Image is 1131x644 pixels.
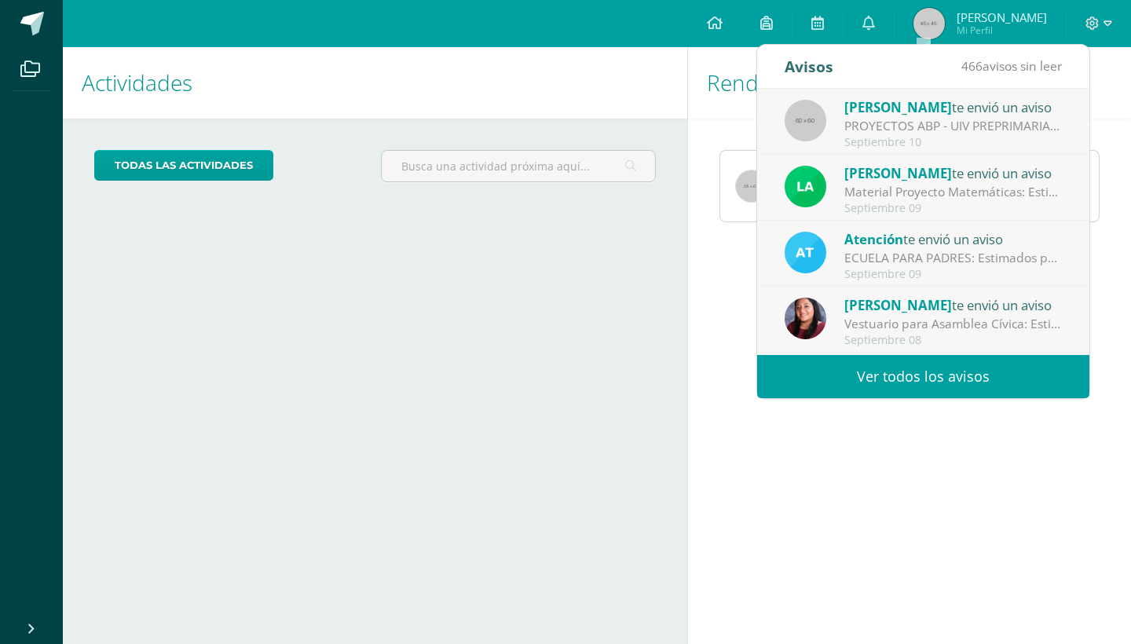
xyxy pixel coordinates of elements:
h1: Rendimiento de mis hijos [707,47,1112,119]
div: Avisos [785,45,833,88]
span: Mi Perfil [957,24,1047,37]
div: te envió un aviso [844,163,1063,183]
img: 65x65 [736,170,767,202]
span: Atención [844,230,903,248]
img: 45x45 [913,8,945,39]
input: Busca una actividad próxima aquí... [382,151,654,181]
div: te envió un aviso [844,229,1063,249]
div: Septiembre 10 [844,136,1063,149]
div: Septiembre 09 [844,202,1063,215]
img: 60x60 [785,100,826,141]
span: [PERSON_NAME] [957,9,1047,25]
img: 9fc725f787f6a993fc92a288b7a8b70c.png [785,232,826,273]
div: Vestuario para Asamblea Cívica: Estimados papis: Adjunto imagen con la descripción del vestuario ... [844,315,1063,333]
h1: Actividades [82,47,668,119]
a: todas las Actividades [94,150,273,181]
div: te envió un aviso [844,295,1063,315]
img: 23ebc151efb5178ba50558fdeb86cd78.png [785,166,826,207]
div: Septiembre 08 [844,334,1063,347]
img: 5f31f3d2da0d8e12ced4c0d19d963cfa.png [785,298,826,339]
span: [PERSON_NAME] [844,296,952,314]
div: Material Proyecto Matemáticas: Estimados padres de familia: Reciban un cordial saludo. Deseo info... [844,183,1063,201]
div: PROYECTOS ABP - UIV PREPRIMARIA: Buenos días queridos papitos de Primero primaria Es un gusto sal... [844,117,1063,135]
a: Ver todos los avisos [757,355,1089,398]
div: Septiembre 09 [844,268,1063,281]
span: 466 [961,57,983,75]
span: [PERSON_NAME] [844,98,952,116]
span: [PERSON_NAME] [844,164,952,182]
div: ECUELA PARA PADRES: Estimados padres de familia. Les compartimos información sobre nuestra escuel... [844,249,1063,267]
span: avisos sin leer [961,57,1062,75]
div: te envió un aviso [844,97,1063,117]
